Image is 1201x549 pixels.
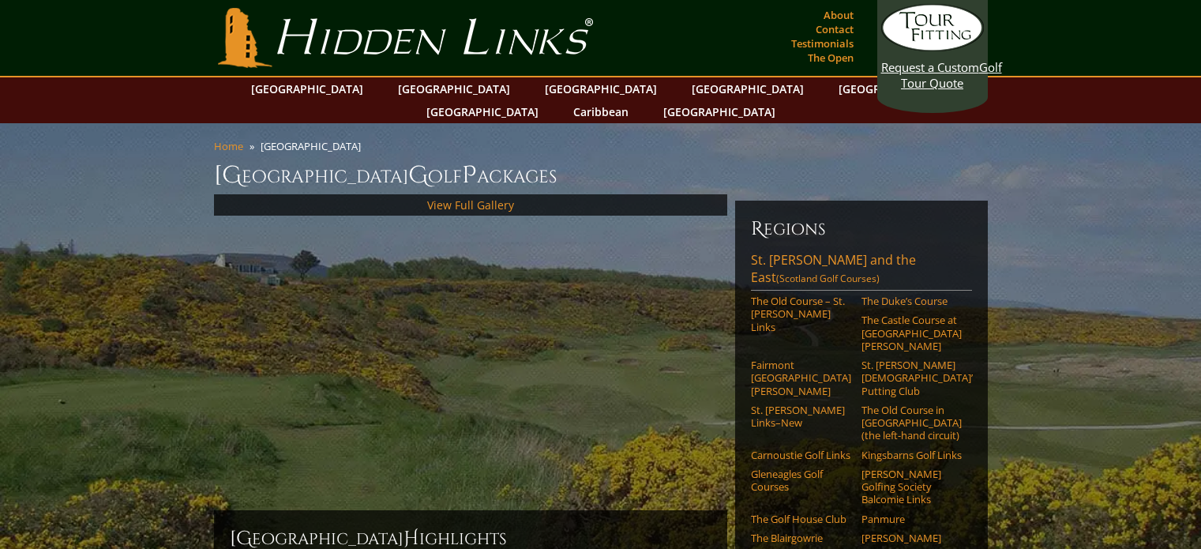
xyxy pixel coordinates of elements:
a: The Old Course – St. [PERSON_NAME] Links [751,295,851,333]
a: [GEOGRAPHIC_DATA] [655,100,783,123]
a: The Old Course in [GEOGRAPHIC_DATA] (the left-hand circuit) [861,404,962,442]
a: [GEOGRAPHIC_DATA] [537,77,665,100]
a: [GEOGRAPHIC_DATA] [390,77,518,100]
span: Request a Custom [881,59,979,75]
a: Home [214,139,243,153]
a: St. [PERSON_NAME] Links–New [751,404,851,430]
a: [GEOGRAPHIC_DATA] [831,77,959,100]
span: P [462,160,477,191]
a: Testimonials [787,32,858,55]
a: Gleneagles Golf Courses [751,468,851,494]
a: [PERSON_NAME] Golfing Society Balcomie Links [861,468,962,506]
a: The Golf House Club [751,513,851,525]
a: Kingsbarns Golf Links [861,449,962,461]
a: The Open [804,47,858,69]
a: [GEOGRAPHIC_DATA] [243,77,371,100]
a: Request a CustomGolf Tour Quote [881,4,984,91]
a: Carnoustie Golf Links [751,449,851,461]
a: Panmure [861,513,962,525]
li: [GEOGRAPHIC_DATA] [261,139,367,153]
a: Caribbean [565,100,636,123]
a: [GEOGRAPHIC_DATA] [684,77,812,100]
a: [GEOGRAPHIC_DATA] [418,100,546,123]
a: St. [PERSON_NAME] [DEMOGRAPHIC_DATA]’ Putting Club [861,359,962,397]
a: The Duke’s Course [861,295,962,307]
a: Fairmont [GEOGRAPHIC_DATA][PERSON_NAME] [751,359,851,397]
span: (Scotland Golf Courses) [776,272,880,285]
a: View Full Gallery [427,197,514,212]
span: G [408,160,428,191]
h6: Regions [751,216,972,242]
a: About [820,4,858,26]
a: The Castle Course at [GEOGRAPHIC_DATA][PERSON_NAME] [861,314,962,352]
a: [PERSON_NAME] [861,532,962,544]
a: The Blairgowrie [751,532,851,544]
h1: [GEOGRAPHIC_DATA] olf ackages [214,160,988,191]
a: Contact [812,18,858,40]
a: St. [PERSON_NAME] and the East(Scotland Golf Courses) [751,251,972,291]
